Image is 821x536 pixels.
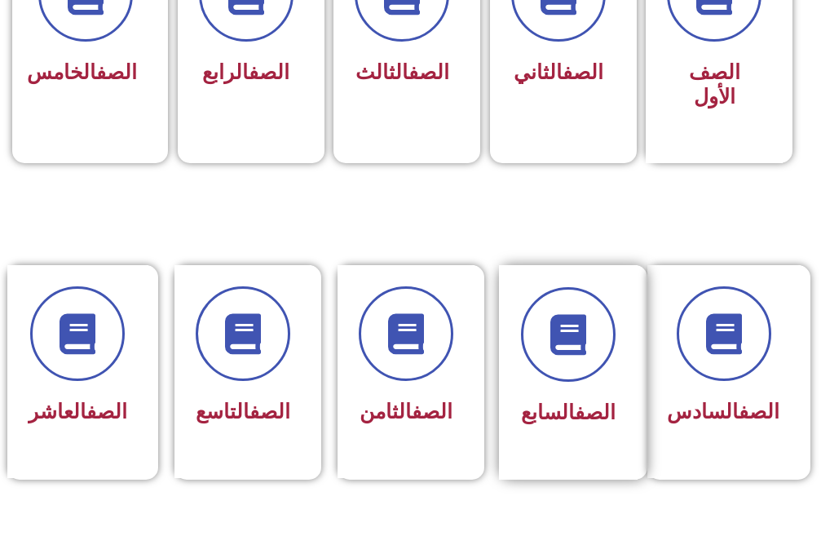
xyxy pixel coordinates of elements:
[689,60,740,109] span: الصف الأول
[575,401,616,424] a: الصف
[196,400,290,423] span: التاسع
[86,400,127,423] a: الصف
[563,60,603,84] a: الصف
[360,400,452,423] span: الثامن
[739,400,779,423] a: الصف
[412,400,452,423] a: الصف
[27,60,137,84] span: الخامس
[29,400,127,423] span: العاشر
[514,60,603,84] span: الثاني
[96,60,137,84] a: الصف
[249,400,290,423] a: الصف
[202,60,289,84] span: الرابع
[521,401,616,424] span: السابع
[667,400,779,423] span: السادس
[249,60,289,84] a: الصف
[355,60,449,84] span: الثالث
[408,60,449,84] a: الصف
